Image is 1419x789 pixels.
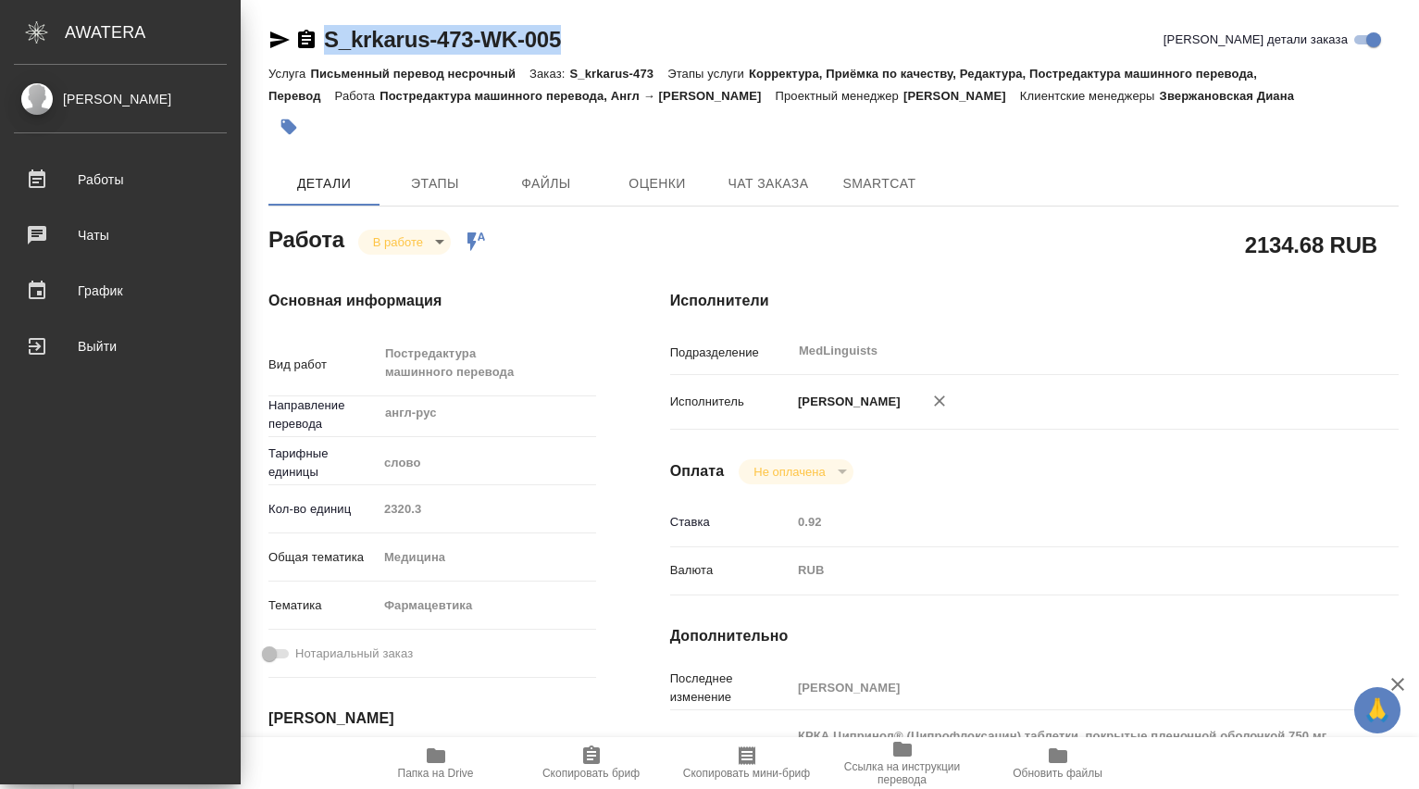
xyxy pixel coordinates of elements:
[5,323,236,369] a: Выйти
[670,393,791,411] p: Исполнитель
[324,27,561,52] a: S_krkarus-473-WK-005
[670,290,1399,312] h4: Исполнители
[1362,691,1393,730] span: 🙏
[358,230,451,255] div: В работе
[836,760,969,786] span: Ссылка на инструкции перевода
[514,737,669,789] button: Скопировать бриф
[670,460,725,482] h4: Оплата
[268,290,596,312] h4: Основная информация
[380,89,775,103] p: Постредактура машинного перевода, Англ → [PERSON_NAME]
[268,29,291,51] button: Скопировать ссылку для ЯМессенджера
[825,737,980,789] button: Ссылка на инструкции перевода
[378,590,596,621] div: Фармацевтика
[295,645,413,663] span: Нотариальный заказ
[1020,89,1160,103] p: Клиентские менеджеры
[791,508,1338,535] input: Пустое поле
[280,172,368,195] span: Детали
[502,172,591,195] span: Файлы
[670,670,791,707] p: Последнее изменение
[670,561,791,580] p: Валюта
[14,221,227,249] div: Чаты
[670,344,791,362] p: Подразделение
[268,500,378,519] p: Кол-во единиц
[14,89,227,109] div: [PERSON_NAME]
[5,268,236,314] a: График
[739,459,853,484] div: В работе
[1354,687,1400,733] button: 🙏
[903,89,1020,103] p: [PERSON_NAME]
[791,674,1338,701] input: Пустое поле
[268,67,1257,103] p: Корректура, Приёмка по качеству, Редактура, Постредактура машинного перевода, Перевод
[398,767,474,780] span: Папка на Drive
[569,67,667,81] p: S_krkarus-473
[919,381,960,421] button: Удалить исполнителя
[683,767,810,780] span: Скопировать мини-бриф
[268,596,378,615] p: Тематика
[748,464,830,480] button: Не оплачена
[1013,767,1102,780] span: Обновить файлы
[670,513,791,532] p: Ставка
[791,720,1338,789] textarea: КРКА Ципринол® (Ципрофлоксацин) таблетки, покрытые пленочной оболочкой 750 мг (ЕАЭС) тотал 7263 слов
[5,157,236,203] a: Работы
[378,542,596,573] div: Медицина
[378,447,596,479] div: слово
[268,356,378,374] p: Вид работ
[667,67,749,81] p: Этапы услуги
[529,67,569,81] p: Заказ:
[391,172,479,195] span: Этапы
[268,708,596,730] h4: [PERSON_NAME]
[5,212,236,258] a: Чаты
[1245,229,1377,260] h2: 2134.68 RUB
[268,396,378,433] p: Направление перевода
[14,277,227,305] div: График
[791,555,1338,586] div: RUB
[14,166,227,194] div: Работы
[613,172,702,195] span: Оценки
[295,29,317,51] button: Скопировать ссылку
[378,495,596,522] input: Пустое поле
[268,548,378,567] p: Общая тематика
[310,67,529,81] p: Письменный перевод несрочный
[268,445,378,482] p: Тарифные единицы
[268,106,309,147] button: Добавить тэг
[1164,31,1348,49] span: [PERSON_NAME] детали заказа
[791,393,901,411] p: [PERSON_NAME]
[670,625,1399,647] h4: Дополнительно
[358,737,514,789] button: Папка на Drive
[542,767,640,780] span: Скопировать бриф
[268,221,344,255] h2: Работа
[724,172,813,195] span: Чат заказа
[367,234,429,250] button: В работе
[14,332,227,360] div: Выйти
[776,89,903,103] p: Проектный менеджер
[669,737,825,789] button: Скопировать мини-бриф
[1160,89,1308,103] p: Звержановская Диана
[335,89,380,103] p: Работа
[980,737,1136,789] button: Обновить файлы
[835,172,924,195] span: SmartCat
[65,14,241,51] div: AWATERA
[268,67,310,81] p: Услуга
